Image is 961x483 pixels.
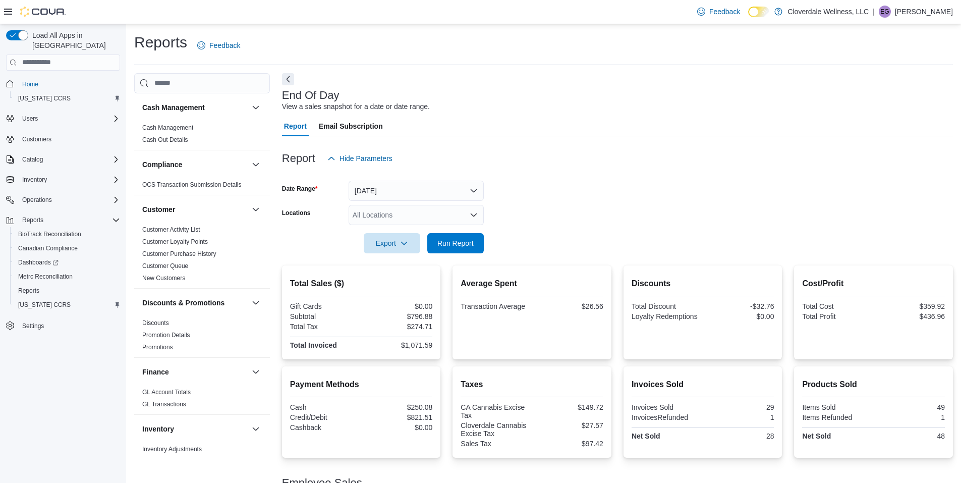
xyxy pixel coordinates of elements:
[142,204,175,214] h3: Customer
[142,424,248,434] button: Inventory
[142,319,169,327] a: Discounts
[193,35,244,56] a: Feedback
[142,401,186,408] a: GL Transactions
[461,278,603,290] h2: Average Spent
[250,101,262,114] button: Cash Management
[142,238,208,246] span: Customer Loyalty Points
[250,203,262,216] button: Customer
[802,432,831,440] strong: Net Sold
[461,403,530,419] div: CA Cannabis Excise Tax
[876,413,945,421] div: 1
[142,159,248,170] button: Compliance
[534,302,603,310] div: $26.56
[10,255,124,270] a: Dashboards
[142,250,216,257] a: Customer Purchase History
[709,7,740,17] span: Feedback
[142,298,248,308] button: Discounts & Promotions
[18,174,51,186] button: Inventory
[2,77,124,91] button: Home
[2,152,124,167] button: Catalog
[632,403,701,411] div: Invoices Sold
[363,413,432,421] div: $821.51
[142,446,202,453] a: Inventory Adjustments
[142,332,190,339] a: Promotion Details
[290,312,359,320] div: Subtotal
[18,273,73,281] span: Metrc Reconciliation
[22,80,38,88] span: Home
[18,133,120,145] span: Customers
[290,302,359,310] div: Gift Cards
[142,331,190,339] span: Promotion Details
[6,73,120,359] nav: Complex example
[2,173,124,187] button: Inventory
[142,181,242,189] span: OCS Transaction Submission Details
[363,423,432,432] div: $0.00
[2,193,124,207] button: Operations
[134,317,270,357] div: Discounts & Promotions
[18,174,120,186] span: Inventory
[18,244,78,252] span: Canadian Compliance
[142,124,193,131] a: Cash Management
[18,214,47,226] button: Reports
[705,413,774,421] div: 1
[250,158,262,171] button: Compliance
[142,102,248,113] button: Cash Management
[349,181,484,201] button: [DATE]
[142,367,169,377] h3: Finance
[18,258,59,266] span: Dashboards
[534,421,603,430] div: $27.57
[290,403,359,411] div: Cash
[18,230,81,238] span: BioTrack Reconciliation
[705,302,774,310] div: -$32.76
[340,153,392,164] span: Hide Parameters
[22,176,47,184] span: Inventory
[876,312,945,320] div: $436.96
[14,256,63,269] a: Dashboards
[134,122,270,150] div: Cash Management
[534,403,603,411] div: $149.72
[290,278,433,290] h2: Total Sales ($)
[802,312,871,320] div: Total Profit
[142,274,185,282] span: New Customers
[22,216,43,224] span: Reports
[693,2,744,22] a: Feedback
[18,194,56,206] button: Operations
[142,226,200,233] a: Customer Activity List
[876,432,945,440] div: 48
[364,233,420,253] button: Export
[14,228,120,240] span: BioTrack Reconciliation
[290,379,433,391] h2: Payment Methods
[284,116,307,136] span: Report
[18,113,120,125] span: Users
[437,238,474,248] span: Run Report
[290,413,359,421] div: Credit/Debit
[142,124,193,132] span: Cash Management
[632,432,660,440] strong: Net Sold
[470,211,478,219] button: Open list of options
[18,301,71,309] span: [US_STATE] CCRS
[14,92,75,104] a: [US_STATE] CCRS
[14,242,82,254] a: Canadian Compliance
[14,256,120,269] span: Dashboards
[142,389,191,396] a: GL Account Totals
[28,30,120,50] span: Load All Apps in [GEOGRAPHIC_DATA]
[14,271,120,283] span: Metrc Reconciliation
[290,323,359,331] div: Total Tax
[18,319,120,332] span: Settings
[705,432,774,440] div: 28
[18,78,120,90] span: Home
[14,242,120,254] span: Canadian Compliance
[22,322,44,330] span: Settings
[876,403,945,411] div: 49
[534,440,603,448] div: $97.42
[2,318,124,333] button: Settings
[748,7,769,17] input: Dark Mode
[18,78,42,90] a: Home
[876,302,945,310] div: $359.92
[18,320,48,332] a: Settings
[134,32,187,52] h1: Reports
[802,379,945,391] h2: Products Sold
[10,91,124,105] button: [US_STATE] CCRS
[250,366,262,378] button: Finance
[319,116,383,136] span: Email Subscription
